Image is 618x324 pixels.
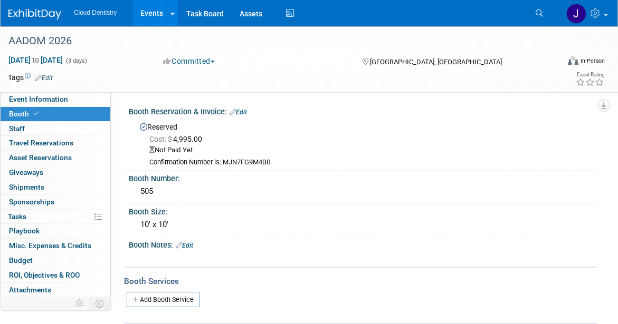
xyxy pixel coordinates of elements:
[576,72,604,77] div: Event Rating
[9,256,33,264] span: Budget
[5,32,547,51] div: AADOM 2026
[1,180,110,194] a: Shipments
[1,136,110,150] a: Travel Reservations
[137,217,589,233] div: 10' x 10'
[129,171,597,184] div: Booth Number:
[1,268,110,282] a: ROI, Objectives & ROO
[149,158,589,167] div: Confirmation Number is: MJN7FG9M4BB
[1,107,110,121] a: Booth
[129,237,597,251] div: Booth Notes:
[9,271,80,279] span: ROI, Objectives & ROO
[1,151,110,165] a: Asset Reservations
[65,57,87,64] span: (3 days)
[31,56,41,64] span: to
[71,297,89,310] td: Personalize Event Tab Strip
[9,124,25,133] span: Staff
[9,286,51,294] span: Attachments
[9,227,40,235] span: Playbook
[1,195,110,209] a: Sponsorships
[9,168,43,176] span: Giveaways
[568,56,578,65] img: Format-Inperson.png
[9,139,73,147] span: Travel Reservations
[580,57,605,65] div: In-Person
[1,92,110,106] a: Event Information
[137,183,589,200] div: 505
[149,135,206,143] span: 4,995.00
[176,242,193,249] a: Edit
[9,241,91,250] span: Misc. Expenses & Credits
[566,4,586,24] img: Jessica Estrada
[8,55,63,65] span: [DATE] [DATE]
[159,56,219,66] button: Committed
[9,153,72,162] span: Asset Reservations
[129,204,597,217] div: Booth Size:
[137,119,589,167] div: Reserved
[512,55,605,71] div: Event Format
[9,110,41,118] span: Booth
[149,135,173,143] span: Cost: $
[8,9,61,19] img: ExhibitDay
[35,74,53,82] a: Edit
[89,297,111,310] td: Toggle Event Tabs
[129,104,597,117] div: Booth Reservation & Invoice:
[1,283,110,297] a: Attachments
[34,111,39,116] i: Booth reservation complete
[9,183,44,191] span: Shipments
[8,212,26,221] span: Tasks
[1,165,110,180] a: Giveaways
[1,239,110,253] a: Misc. Expenses & Credits
[124,276,597,287] div: Booth Services
[1,224,110,238] a: Playbook
[149,145,589,155] div: Not Paid Yet
[1,210,110,224] a: Tasks
[1,253,110,268] a: Budget
[230,109,247,116] a: Edit
[8,72,53,83] td: Tags
[9,198,54,206] span: Sponsorships
[127,292,200,307] a: Add Booth Service
[74,9,117,16] span: Cloud Dentistry
[1,122,110,136] a: Staff
[9,95,68,103] span: Event Information
[370,58,502,66] span: [GEOGRAPHIC_DATA], [GEOGRAPHIC_DATA]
